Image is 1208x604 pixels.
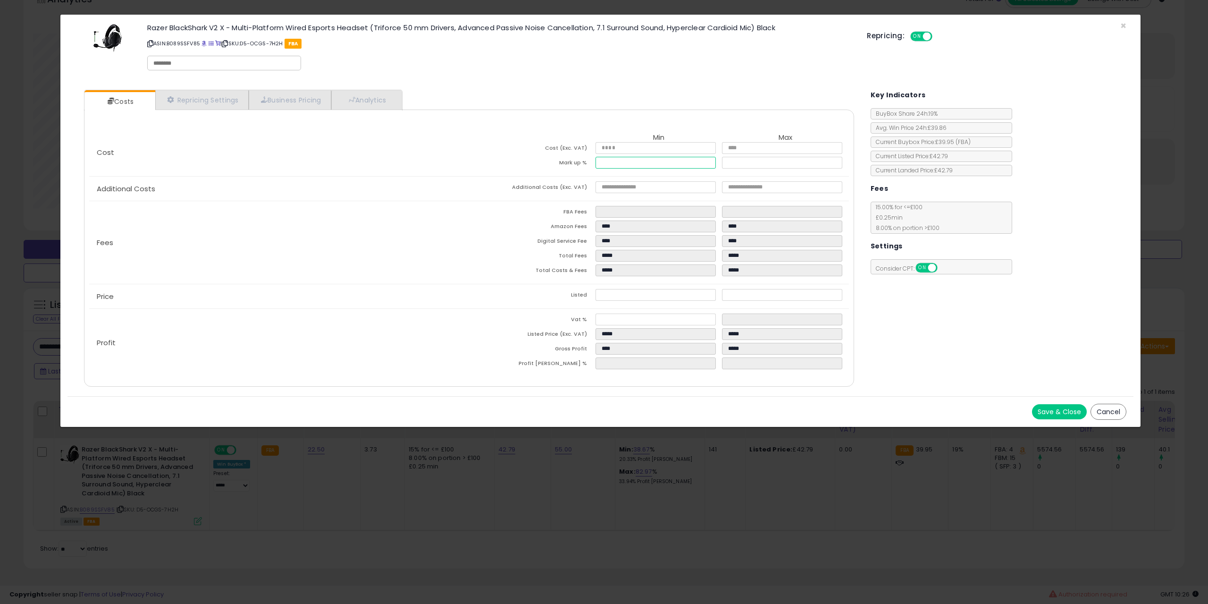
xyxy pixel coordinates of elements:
[936,264,951,272] span: OFF
[84,92,154,111] a: Costs
[916,264,928,272] span: ON
[1120,19,1126,33] span: ×
[469,289,596,304] td: Listed
[89,293,469,300] p: Price
[871,89,926,101] h5: Key Indicators
[469,157,596,171] td: Mark up %
[89,185,469,193] p: Additional Costs
[89,339,469,347] p: Profit
[935,138,971,146] span: £39.95
[469,142,596,157] td: Cost (Exc. VAT)
[871,138,971,146] span: Current Buybox Price:
[469,264,596,279] td: Total Costs & Fees
[93,24,122,52] img: 41MgKCuwOaL._SL60_.jpg
[469,328,596,343] td: Listed Price (Exc. VAT)
[931,33,946,41] span: OFF
[1032,404,1087,419] button: Save & Close
[209,40,214,47] a: All offer listings
[201,40,207,47] a: BuyBox page
[469,250,596,264] td: Total Fees
[155,90,249,110] a: Repricing Settings
[147,36,853,51] p: ASIN: B089SSFV85 | SKU: D5-OCGS-7H2H
[331,90,401,110] a: Analytics
[285,39,302,49] span: FBA
[469,206,596,221] td: FBA Fees
[469,357,596,372] td: Profit [PERSON_NAME] %
[469,314,596,328] td: Vat %
[871,224,940,232] span: 8.00 % on portion > £100
[469,235,596,250] td: Digital Service Fee
[596,134,722,142] th: Min
[871,124,947,132] span: Avg. Win Price 24h: £39.86
[871,110,938,118] span: BuyBox Share 24h: 19%
[722,134,848,142] th: Max
[249,90,331,110] a: Business Pricing
[911,33,923,41] span: ON
[1091,404,1126,420] button: Cancel
[147,24,853,31] h3: Razer BlackShark V2 X - Multi-Platform Wired Esports Headset (Triforce 50 mm Drivers, Advanced Pa...
[469,221,596,235] td: Amazon Fees
[871,152,948,160] span: Current Listed Price: £42.79
[871,213,903,221] span: £0.25 min
[867,32,905,40] h5: Repricing:
[89,149,469,156] p: Cost
[89,239,469,247] p: Fees
[871,183,889,195] h5: Fees
[871,166,953,174] span: Current Landed Price: £42.79
[871,203,940,232] span: 15.00 % for <= £100
[469,343,596,357] td: Gross Profit
[215,40,220,47] a: Your listing only
[871,264,950,272] span: Consider CPT:
[871,240,903,252] h5: Settings
[956,138,971,146] span: ( FBA )
[469,181,596,196] td: Additional Costs (Exc. VAT)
